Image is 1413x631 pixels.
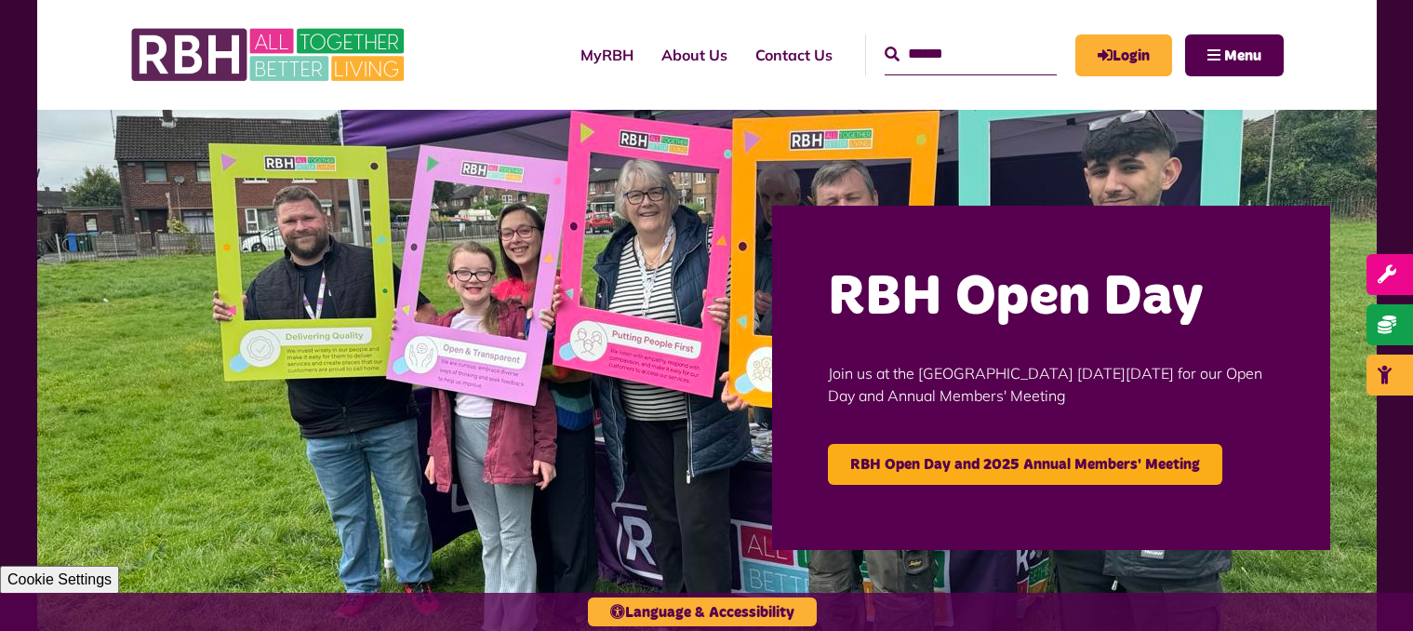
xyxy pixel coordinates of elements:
[828,262,1274,334] h2: RBH Open Day
[828,334,1274,435] p: Join us at the [GEOGRAPHIC_DATA] [DATE][DATE] for our Open Day and Annual Members' Meeting
[1185,34,1284,76] button: Navigation
[1224,48,1261,63] span: Menu
[1075,34,1172,76] a: MyRBH
[130,19,409,91] img: RBH
[567,30,647,80] a: MyRBH
[647,30,741,80] a: About Us
[828,444,1222,485] a: RBH Open Day and 2025 Annual Members' Meeting
[741,30,846,80] a: Contact Us
[588,597,817,626] button: Language & Accessibility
